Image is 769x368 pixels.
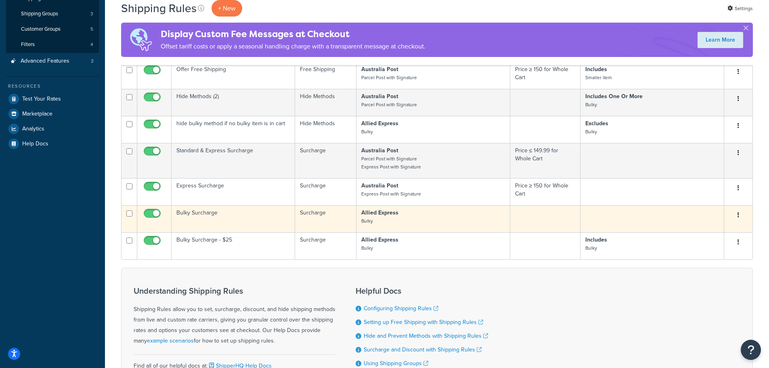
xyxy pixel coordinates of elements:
[172,143,295,178] td: Standard & Express Surcharge
[356,286,488,295] h3: Helpful Docs
[134,286,335,295] h3: Understanding Shipping Rules
[295,116,356,143] td: Hide Methods
[585,101,597,108] small: Bulky
[364,318,483,326] a: Setting up Free Shipping with Shipping Rules
[21,26,61,33] span: Customer Groups
[22,111,52,118] span: Marketplace
[361,92,398,101] strong: Australia Post
[21,41,35,48] span: Filters
[361,155,421,170] small: Parcel Post with Signature Express Post with Signature
[295,89,356,116] td: Hide Methods
[91,58,94,65] span: 2
[361,65,398,74] strong: Australia Post
[361,236,398,244] strong: Allied Express
[295,143,356,178] td: Surcharge
[6,92,99,106] a: Test Your Rates
[6,54,99,69] a: Advanced Features 2
[134,286,335,346] div: Shipping Rules allow you to set, surcharge, discount, and hide shipping methods from live and cus...
[161,41,425,52] p: Offset tariff costs or apply a seasonal handling charge with a transparent message at checkout.
[361,181,398,190] strong: Australia Post
[361,217,373,225] small: Bulky
[161,27,425,41] h4: Display Custom Fee Messages at Checkout
[172,62,295,89] td: Offer Free Shipping
[90,26,93,33] span: 5
[22,96,61,103] span: Test Your Rates
[295,178,356,205] td: Surcharge
[361,101,417,108] small: Parcel Post with Signature
[585,119,608,128] strong: Excludes
[6,54,99,69] li: Advanced Features
[147,336,194,345] a: example scenarios
[6,22,99,37] a: Customer Groups 5
[361,119,398,128] strong: Allied Express
[361,190,421,198] small: Express Post with Signature
[6,122,99,136] a: Analytics
[121,0,197,16] h1: Shipping Rules
[90,11,93,17] span: 3
[585,74,612,81] small: Smaller item
[22,141,48,147] span: Help Docs
[295,62,356,89] td: Free Shipping
[21,58,69,65] span: Advanced Features
[585,128,597,135] small: Bulky
[6,6,99,21] a: Shipping Groups 3
[172,232,295,259] td: Bulky Surcharge - $25
[361,244,373,252] small: Bulky
[361,146,398,155] strong: Australia Post
[585,236,607,244] strong: Includes
[510,62,581,89] td: Price ≥ 150 for Whole Cart
[6,6,99,21] li: Shipping Groups
[172,205,295,232] td: Bulky Surcharge
[585,65,607,74] strong: Includes
[295,232,356,259] td: Surcharge
[6,37,99,52] li: Filters
[510,143,581,178] td: Price ≤ 149.99 for Whole Cart
[172,116,295,143] td: hide bulky method if no bulky item is in cart
[585,244,597,252] small: Bulky
[6,22,99,37] li: Customer Groups
[361,208,398,217] strong: Allied Express
[21,11,58,17] span: Shipping Groups
[22,126,44,132] span: Analytics
[698,32,743,48] a: Learn More
[295,205,356,232] td: Surcharge
[364,304,438,313] a: Configuring Shipping Rules
[727,3,753,14] a: Settings
[90,41,93,48] span: 4
[364,345,482,354] a: Surcharge and Discount with Shipping Rules
[364,359,428,368] a: Using Shipping Groups
[6,137,99,151] a: Help Docs
[364,332,488,340] a: Hide and Prevent Methods with Shipping Rules
[585,92,643,101] strong: Includes One Or More
[510,178,581,205] td: Price ≥ 150 for Whole Cart
[6,83,99,90] div: Resources
[741,340,761,360] button: Open Resource Center
[172,178,295,205] td: Express Surcharge
[121,23,161,57] img: duties-banner-06bc72dcb5fe05cb3f9472aba00be2ae8eb53ab6f0d8bb03d382ba314ac3c341.png
[172,89,295,116] td: Hide Methods (2)
[361,128,373,135] small: Bulky
[6,107,99,121] a: Marketplace
[6,37,99,52] a: Filters 4
[361,74,417,81] small: Parcel Post with Signature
